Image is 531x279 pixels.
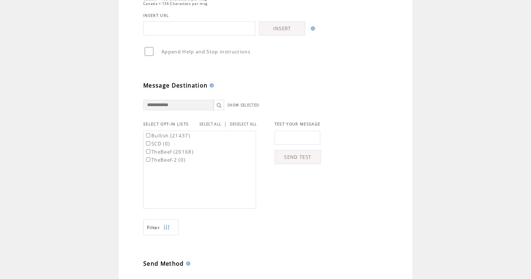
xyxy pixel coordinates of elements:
[146,157,150,162] input: TheBeef-2 (0)
[145,132,190,139] label: Bullish (21437)
[143,219,178,235] a: Filter
[162,48,250,55] span: Append Help and Stop instructions
[275,122,321,126] span: TEST YOUR MESSAGE
[143,82,208,89] span: Message Destination
[259,21,305,35] a: INSERT
[145,157,185,163] label: TheBeef-2 (0)
[275,150,321,164] a: SEND TEST
[143,13,169,18] span: INSERT URL
[145,149,194,155] label: TheBeef (20168)
[228,103,259,108] a: SHOW SELECTED
[208,83,214,87] img: help.gif
[163,220,170,235] img: filters.png
[147,225,160,231] span: Show filters
[146,149,150,154] input: TheBeef (20168)
[309,26,315,31] img: help.gif
[184,261,190,266] img: help.gif
[146,133,150,137] input: Bullish (21437)
[146,141,150,145] input: SCD (0)
[143,122,189,126] span: SELECT OPT-IN LISTS
[143,260,184,267] span: Send Method
[199,122,221,126] a: SELECT ALL
[230,122,257,126] a: DESELECT ALL
[143,1,208,6] span: Canada = 136 Characters per msg
[224,121,227,127] span: |
[145,141,170,147] label: SCD (0)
